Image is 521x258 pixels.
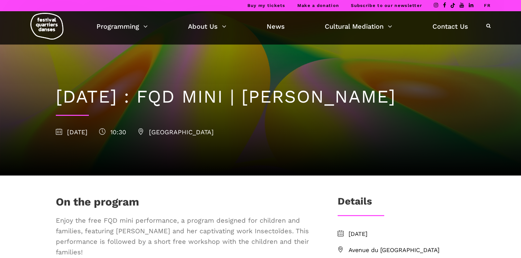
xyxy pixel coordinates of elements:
[138,128,214,136] span: [GEOGRAPHIC_DATA]
[247,3,285,8] a: Buy my tickets
[338,195,372,212] h3: Details
[56,195,139,212] h1: On the program
[432,21,468,32] a: Contact Us
[56,215,316,257] span: Enjoy the free FQD mini performance, a program designed for children and families, featuring [PER...
[349,229,465,239] span: [DATE]
[484,3,491,8] a: FR
[349,245,465,255] span: Avenue du [GEOGRAPHIC_DATA]
[96,21,148,32] a: Programming
[99,128,126,136] span: 10:30
[56,128,88,136] span: [DATE]
[297,3,339,8] a: Make a donation
[30,13,63,40] img: logo-fqd-med
[188,21,226,32] a: About Us
[351,3,422,8] a: Subscribe to our newsletter
[267,21,285,32] a: News
[325,21,392,32] a: Cultural Mediation
[56,86,465,108] h1: [DATE] : FQD MINI | [PERSON_NAME]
